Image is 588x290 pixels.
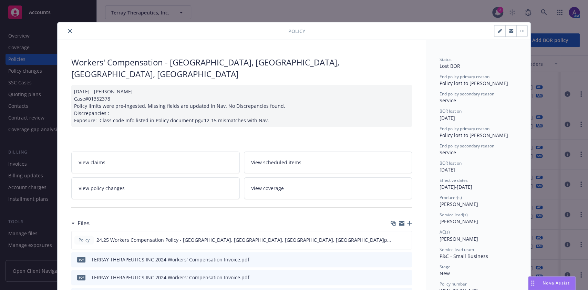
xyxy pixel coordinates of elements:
span: BOR lost on [440,160,462,166]
span: P&C - Small Business [440,253,488,259]
span: New [440,270,450,277]
span: Policy number [440,281,467,287]
span: View scheduled items [251,159,301,166]
span: Policy [288,28,305,35]
span: Service [440,149,456,156]
span: 24.25 Workers Compensation Policy - [GEOGRAPHIC_DATA], [GEOGRAPHIC_DATA], [GEOGRAPHIC_DATA], [GEO... [96,236,392,244]
button: Nova Assist [528,276,576,290]
span: BOR lost on [440,108,462,114]
span: Service lead team [440,247,474,252]
span: End policy secondary reason [440,143,494,149]
div: [DATE] - [DATE] [440,177,517,190]
div: Files [71,219,90,228]
a: View coverage [244,177,412,199]
div: [DATE] - [PERSON_NAME] Case#01352378 Policy limits were pre-ingested. Missing fields are updated ... [71,85,412,127]
span: Producer(s) [440,195,462,200]
div: Drag to move [528,277,537,290]
button: download file [392,236,397,244]
button: preview file [403,256,409,263]
span: Policy lost to [PERSON_NAME] [440,80,508,86]
span: End policy secondary reason [440,91,494,97]
span: Lost BOR [440,63,460,69]
span: Service lead(s) [440,212,468,218]
span: [DATE] [440,166,455,173]
span: AC(s) [440,229,450,235]
span: pdf [77,257,85,262]
span: Policy [77,237,91,243]
span: End policy primary reason [440,74,489,80]
span: View coverage [251,185,284,192]
button: preview file [403,274,409,281]
div: TERRAY THERAPEUTICS INC 2024 Workers' Compensation Invoice.pdf [91,274,249,281]
div: Workers' Compensation - [GEOGRAPHIC_DATA], [GEOGRAPHIC_DATA], [GEOGRAPHIC_DATA], [GEOGRAPHIC_DATA] [71,56,412,80]
a: View claims [71,152,240,173]
a: View policy changes [71,177,240,199]
span: [DATE] [440,115,455,121]
span: Policy lost to [PERSON_NAME] [440,132,508,138]
span: End policy primary reason [440,126,489,132]
button: close [66,27,74,35]
span: pdf [77,275,85,280]
span: Service [440,97,456,104]
span: [PERSON_NAME] [440,201,478,207]
button: download file [392,256,398,263]
div: TERRAY THERAPEUTICS INC 2024 Workers' Compensation Invoice.pdf [91,256,249,263]
span: [PERSON_NAME] [440,218,478,225]
span: Nova Assist [543,280,570,286]
span: Stage [440,264,451,270]
h3: Files [78,219,90,228]
button: preview file [403,236,409,244]
span: View policy changes [79,185,125,192]
span: Status [440,56,452,62]
span: View claims [79,159,105,166]
button: download file [392,274,398,281]
a: View scheduled items [244,152,412,173]
span: Effective dates [440,177,468,183]
span: [PERSON_NAME] [440,236,478,242]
